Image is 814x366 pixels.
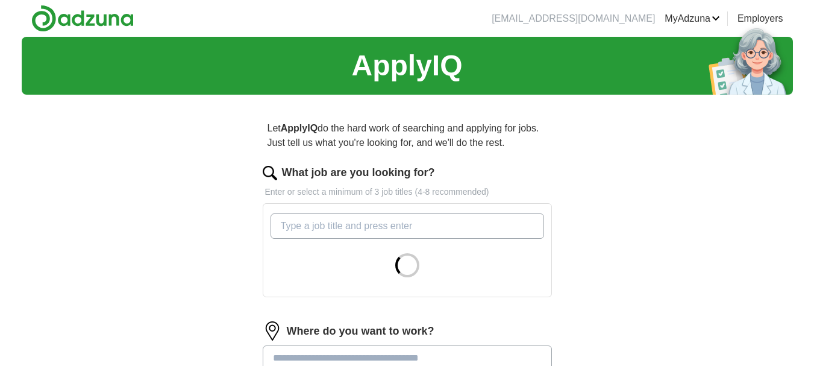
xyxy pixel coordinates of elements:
[31,5,134,32] img: Adzuna logo
[263,116,552,155] p: Let do the hard work of searching and applying for jobs. Just tell us what you're looking for, an...
[282,165,435,181] label: What job are you looking for?
[263,166,277,180] img: search.png
[737,11,783,26] a: Employers
[665,11,720,26] a: MyAdzuna
[287,323,434,339] label: Where do you want to work?
[351,44,462,87] h1: ApplyIQ
[263,321,282,341] img: location.png
[281,123,318,133] strong: ApplyIQ
[263,186,552,198] p: Enter or select a minimum of 3 job titles (4-8 recommended)
[492,11,655,26] li: [EMAIL_ADDRESS][DOMAIN_NAME]
[271,213,544,239] input: Type a job title and press enter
